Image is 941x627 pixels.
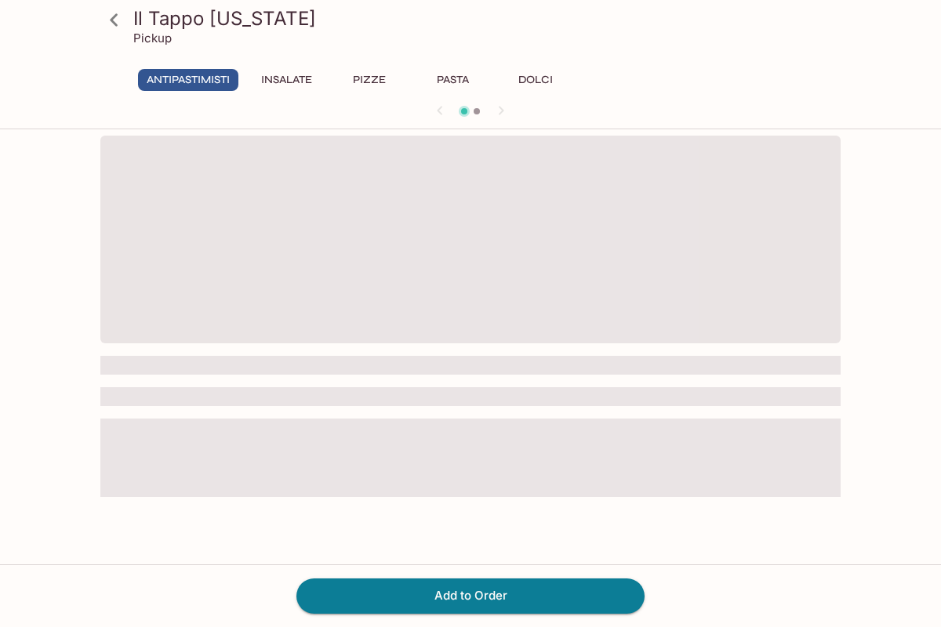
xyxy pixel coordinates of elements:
[251,69,322,91] button: INSALATE
[500,69,571,91] button: DOLCI
[133,6,834,31] h3: Il Tappo [US_STATE]
[417,69,488,91] button: PASTA
[133,31,172,45] p: Pickup
[296,578,645,613] button: Add to Order
[138,69,238,91] button: ANTIPASTIMISTI
[334,69,405,91] button: PIZZE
